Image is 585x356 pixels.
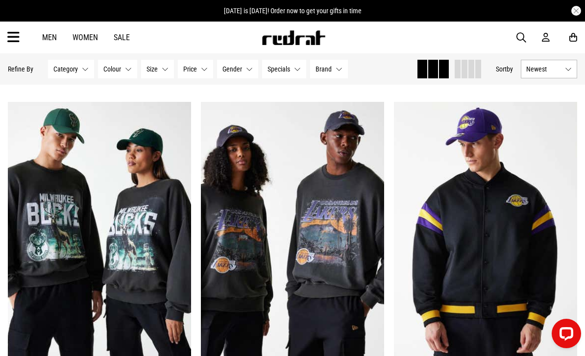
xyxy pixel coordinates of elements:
[316,65,332,73] span: Brand
[310,60,348,78] button: Brand
[146,65,158,73] span: Size
[544,315,585,356] iframe: LiveChat chat widget
[507,65,513,73] span: by
[217,60,258,78] button: Gender
[141,60,174,78] button: Size
[183,65,197,73] span: Price
[261,30,326,45] img: Redrat logo
[224,7,362,15] span: [DATE] is [DATE]! Order now to get your gifts in time
[73,33,98,42] a: Women
[268,65,290,73] span: Specials
[42,33,57,42] a: Men
[98,60,137,78] button: Colour
[114,33,130,42] a: Sale
[496,63,513,75] button: Sortby
[521,60,577,78] button: Newest
[526,65,561,73] span: Newest
[53,65,78,73] span: Category
[8,65,33,73] p: Refine By
[103,65,121,73] span: Colour
[262,60,306,78] button: Specials
[48,60,94,78] button: Category
[178,60,213,78] button: Price
[222,65,242,73] span: Gender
